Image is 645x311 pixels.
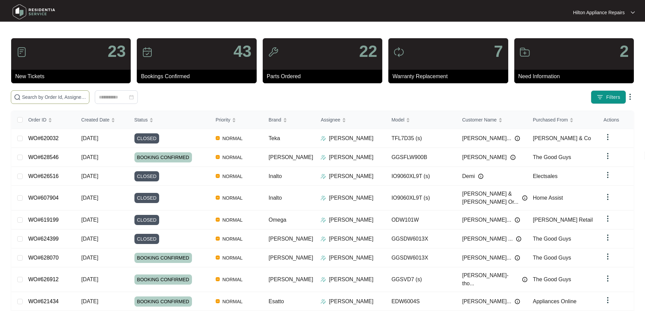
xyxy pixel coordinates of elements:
span: Electsales [533,173,558,179]
img: Info icon [510,155,516,160]
img: Assigner Icon [321,277,326,282]
span: CLOSED [134,193,159,203]
img: dropdown arrow [604,193,612,201]
span: The Good Guys [533,236,571,242]
img: Info icon [515,255,520,261]
span: BOOKING CONFIRMED [134,152,192,162]
span: Omega [268,217,286,223]
th: Brand [263,111,315,129]
a: WO#626516 [28,173,59,179]
span: [DATE] [81,298,98,304]
span: [DATE] [81,195,98,201]
span: [PERSON_NAME] & Co [533,135,591,141]
img: icon [142,47,153,58]
span: Purchased From [533,116,568,124]
img: Assigner Icon [321,299,326,304]
th: Priority [210,111,263,129]
span: Filters [606,94,620,101]
td: GGSVD7 (s) [386,267,457,292]
a: WO#619199 [28,217,59,223]
span: Teka [268,135,280,141]
td: GGSFLW900B [386,148,457,167]
span: [PERSON_NAME]-tho... [462,271,519,288]
span: Esatto [268,298,284,304]
span: [DATE] [81,217,98,223]
p: [PERSON_NAME] [329,134,373,142]
img: Vercel Logo [216,136,220,140]
span: [PERSON_NAME]... [462,216,511,224]
img: Info icon [522,195,528,201]
img: Assigner Icon [321,155,326,160]
p: 43 [233,43,251,60]
th: Customer Name [457,111,528,129]
img: dropdown arrow [626,93,634,101]
span: [PERSON_NAME] [268,276,313,282]
p: [PERSON_NAME] [329,194,373,202]
p: Need Information [518,72,634,81]
span: CLOSED [134,171,159,181]
span: [PERSON_NAME]... [462,254,511,262]
span: NORMAL [220,153,245,161]
span: NORMAL [220,254,245,262]
img: Vercel Logo [216,277,220,281]
span: [DATE] [81,154,98,160]
p: [PERSON_NAME] [329,275,373,284]
span: NORMAL [220,297,245,306]
span: [PERSON_NAME] [268,236,313,242]
span: Assignee [321,116,340,124]
a: WO#628070 [28,255,59,261]
p: 2 [620,43,629,60]
span: Brand [268,116,281,124]
span: BOOKING CONFIRMED [134,274,192,285]
img: dropdown arrow [604,252,612,261]
span: Demi [462,172,475,180]
img: dropdown arrow [631,11,635,14]
span: Created Date [81,116,109,124]
p: [PERSON_NAME] [329,153,373,161]
th: Model [386,111,457,129]
img: Vercel Logo [216,299,220,303]
span: Home Assist [533,195,563,201]
span: NORMAL [220,235,245,243]
a: WO#624399 [28,236,59,242]
span: [PERSON_NAME]... [462,297,511,306]
span: NORMAL [220,172,245,180]
a: WO#626912 [28,276,59,282]
th: Purchased From [528,111,598,129]
img: Assigner Icon [321,136,326,141]
img: search-icon [14,94,21,101]
img: Info icon [522,277,528,282]
p: Bookings Confirmed [141,72,256,81]
img: dropdown arrow [604,133,612,141]
th: Created Date [76,111,129,129]
p: 7 [494,43,503,60]
img: dropdown arrow [604,234,612,242]
span: CLOSED [134,133,159,143]
p: New Tickets [15,72,131,81]
span: NORMAL [220,194,245,202]
img: dropdown arrow [604,296,612,304]
td: GGSDW6013X [386,229,457,248]
span: NORMAL [220,216,245,224]
a: WO#607904 [28,195,59,201]
span: Model [391,116,404,124]
span: The Good Guys [533,154,571,160]
span: Customer Name [462,116,497,124]
td: GGSDW6013X [386,248,457,267]
span: BOOKING CONFIRMED [134,296,192,307]
span: [PERSON_NAME]... [462,134,511,142]
input: Search by Order Id, Assignee Name, Customer Name, Brand and Model [22,93,86,101]
p: Warranty Replacement [392,72,508,81]
th: Assignee [315,111,386,129]
span: [PERSON_NAME] [268,255,313,261]
p: [PERSON_NAME] [329,172,373,180]
a: WO#621434 [28,298,59,304]
p: Parts Ordered [267,72,382,81]
span: [PERSON_NAME] ... [462,235,513,243]
img: dropdown arrow [604,171,612,179]
span: The Good Guys [533,276,571,282]
th: Order ID [23,111,76,129]
a: WO#620032 [28,135,59,141]
th: Status [129,111,210,129]
p: [PERSON_NAME] [329,297,373,306]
